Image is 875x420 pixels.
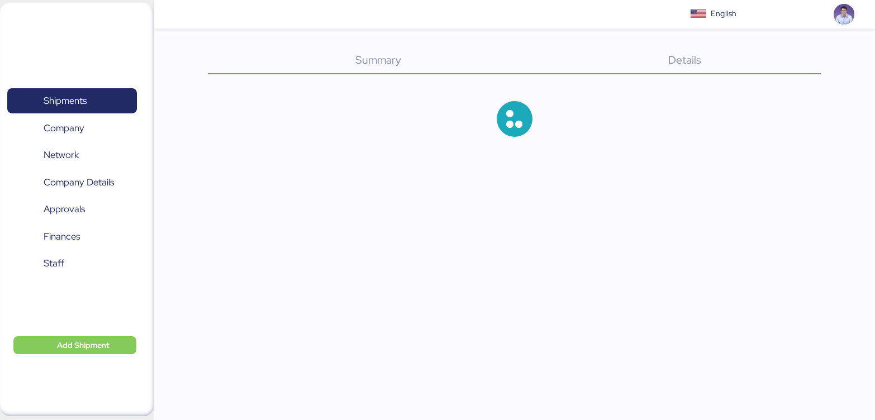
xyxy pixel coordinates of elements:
[57,338,110,352] span: Add Shipment
[44,174,114,190] span: Company Details
[7,115,137,141] a: Company
[13,336,136,354] button: Add Shipment
[7,251,137,276] a: Staff
[668,52,701,67] span: Details
[44,201,85,217] span: Approvals
[711,8,736,20] div: English
[355,52,401,67] span: Summary
[44,228,80,245] span: Finances
[44,147,79,163] span: Network
[160,5,179,24] button: Menu
[7,88,137,114] a: Shipments
[44,120,84,136] span: Company
[7,223,137,249] a: Finances
[7,169,137,195] a: Company Details
[7,142,137,168] a: Network
[44,93,87,109] span: Shipments
[7,197,137,222] a: Approvals
[44,255,64,271] span: Staff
